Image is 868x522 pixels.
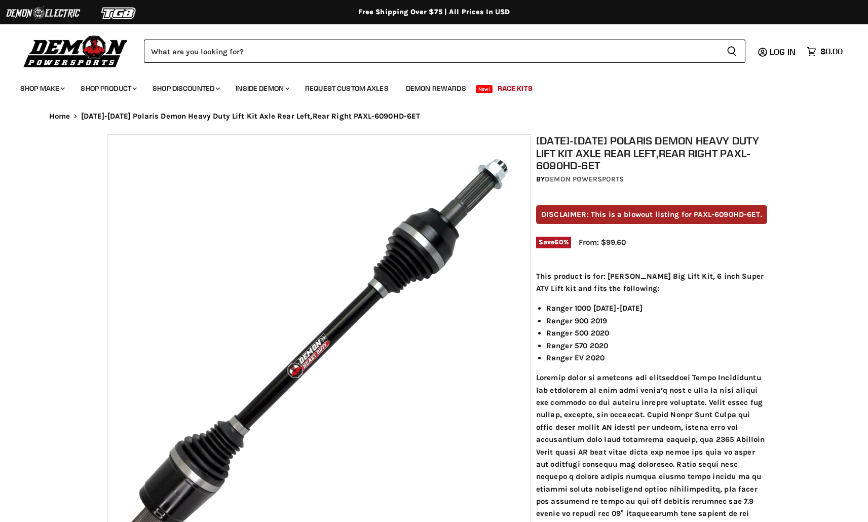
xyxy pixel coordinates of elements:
button: Search [719,40,745,63]
div: by [536,174,767,185]
span: New! [476,85,493,93]
a: Demon Powersports [545,175,624,183]
a: Shop Discounted [145,78,226,99]
a: Log in [765,47,802,56]
li: Ranger 570 2020 [546,340,767,352]
span: $0.00 [820,47,843,56]
span: Save % [536,237,571,248]
p: This product is for: [PERSON_NAME] Big Lift Kit, 6 inch Super ATV Lift kit and fits the following: [536,270,767,295]
a: Demon Rewards [398,78,474,99]
a: Request Custom Axles [297,78,396,99]
ul: Main menu [13,74,840,99]
span: From: $99.60 [579,238,626,247]
span: 60 [554,238,563,246]
input: Search [144,40,719,63]
a: Inside Demon [228,78,295,99]
p: DISCLAIMER: This is a blowout listing for PAXL-6090HD-6ET. [536,205,767,224]
li: Ranger 900 2019 [546,315,767,327]
img: Demon Electric Logo 2 [5,4,81,23]
a: Home [49,112,70,121]
form: Product [144,40,745,63]
li: Ranger EV 2020 [546,352,767,364]
li: Ranger 1000 [DATE]-[DATE] [546,302,767,314]
span: [DATE]-[DATE] Polaris Demon Heavy Duty Lift Kit Axle Rear Left,Rear Right PAXL-6090HD-6ET [81,112,420,121]
h1: [DATE]-[DATE] Polaris Demon Heavy Duty Lift Kit Axle Rear Left,Rear Right PAXL-6090HD-6ET [536,134,767,172]
a: Shop Product [73,78,143,99]
a: Race Kits [490,78,540,99]
img: TGB Logo 2 [81,4,157,23]
span: Log in [770,47,796,57]
a: $0.00 [802,44,848,59]
a: Shop Make [13,78,71,99]
nav: Breadcrumbs [29,112,840,121]
div: Free Shipping Over $75 | All Prices In USD [29,8,840,17]
img: Demon Powersports [20,33,131,69]
li: Ranger 500 2020 [546,327,767,339]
